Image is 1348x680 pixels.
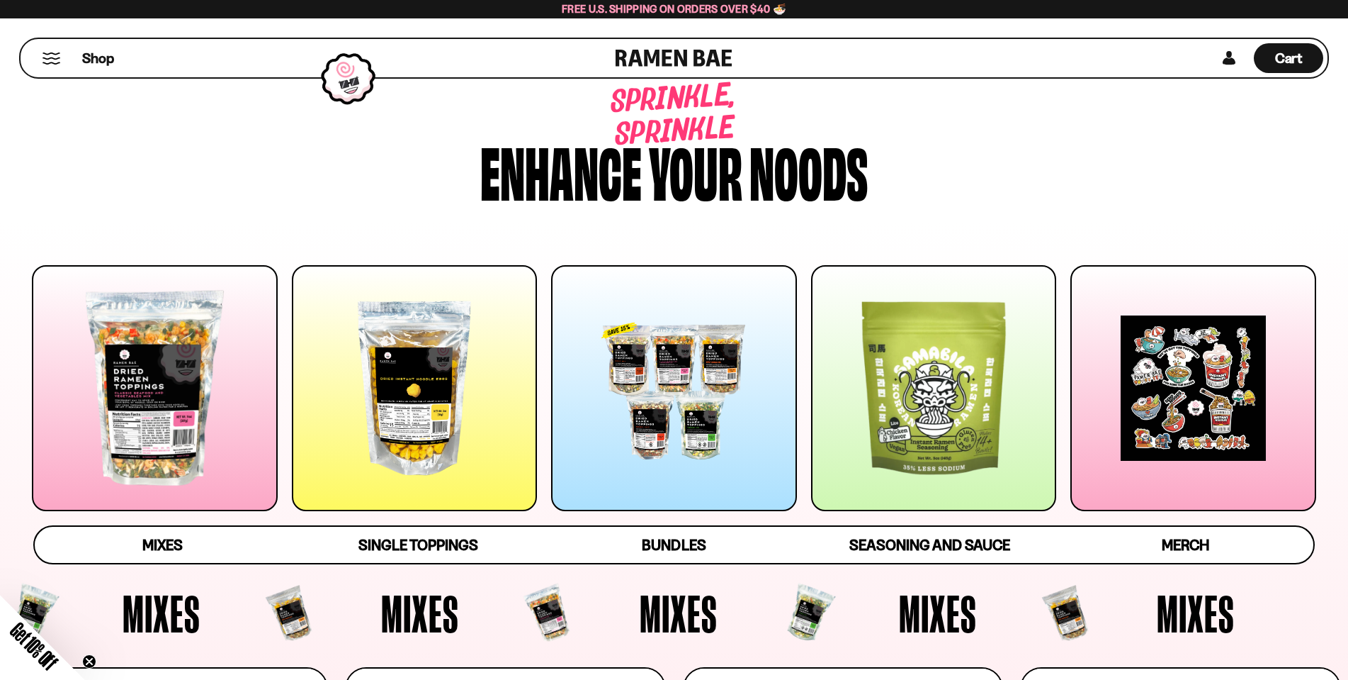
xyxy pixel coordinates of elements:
span: Single Toppings [358,536,478,554]
div: noods [749,136,868,204]
span: Mixes [899,587,977,640]
span: Merch [1162,536,1209,554]
span: Mixes [1157,587,1235,640]
span: Seasoning and Sauce [849,536,1010,554]
span: Get 10% Off [6,618,62,674]
a: Shop [82,43,114,73]
span: Free U.S. Shipping on Orders over $40 🍜 [562,2,786,16]
div: your [649,136,742,204]
div: Enhance [480,136,642,204]
span: Mixes [123,587,200,640]
a: Bundles [546,527,802,563]
button: Close teaser [82,654,96,669]
a: Single Toppings [290,527,546,563]
span: Cart [1275,50,1303,67]
button: Mobile Menu Trigger [42,52,61,65]
a: Mixes [35,527,290,563]
span: Mixes [381,587,459,640]
span: Mixes [640,587,718,640]
span: Shop [82,49,114,68]
span: Bundles [642,536,706,554]
span: Mixes [142,536,183,554]
a: Cart [1254,39,1323,77]
a: Merch [1058,527,1313,563]
a: Seasoning and Sauce [802,527,1058,563]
